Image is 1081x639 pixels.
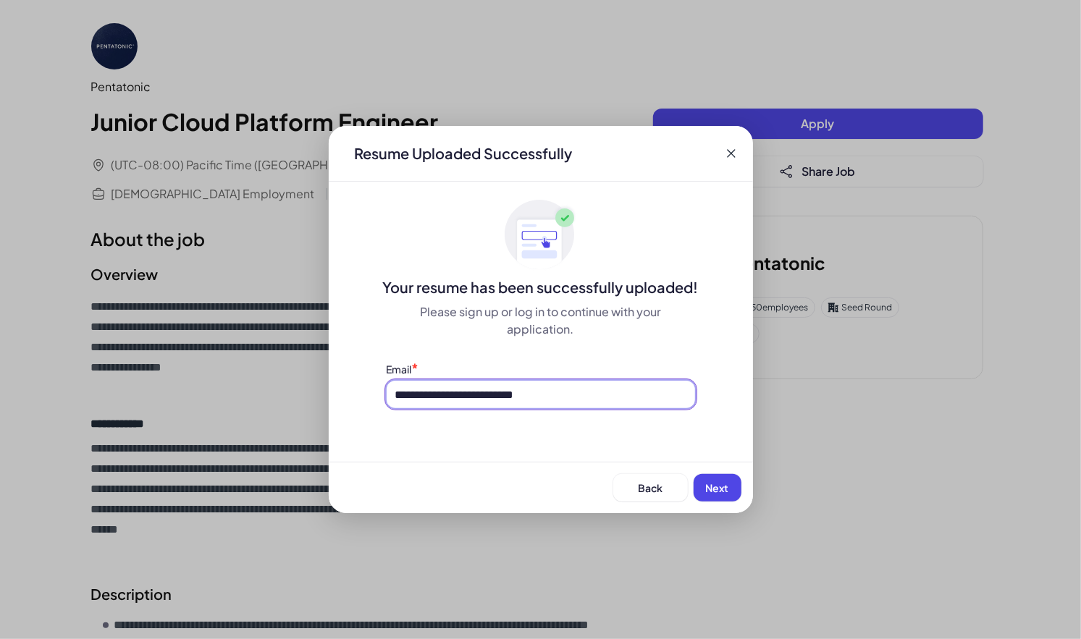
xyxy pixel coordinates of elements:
[638,481,663,494] span: Back
[706,481,729,494] span: Next
[387,303,695,338] div: Please sign up or log in to continue with your application.
[613,474,688,502] button: Back
[387,363,412,376] label: Email
[694,474,741,502] button: Next
[505,199,577,271] img: ApplyedMaskGroup3.svg
[343,143,584,164] div: Resume Uploaded Successfully
[329,277,753,297] div: Your resume has been successfully uploaded!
